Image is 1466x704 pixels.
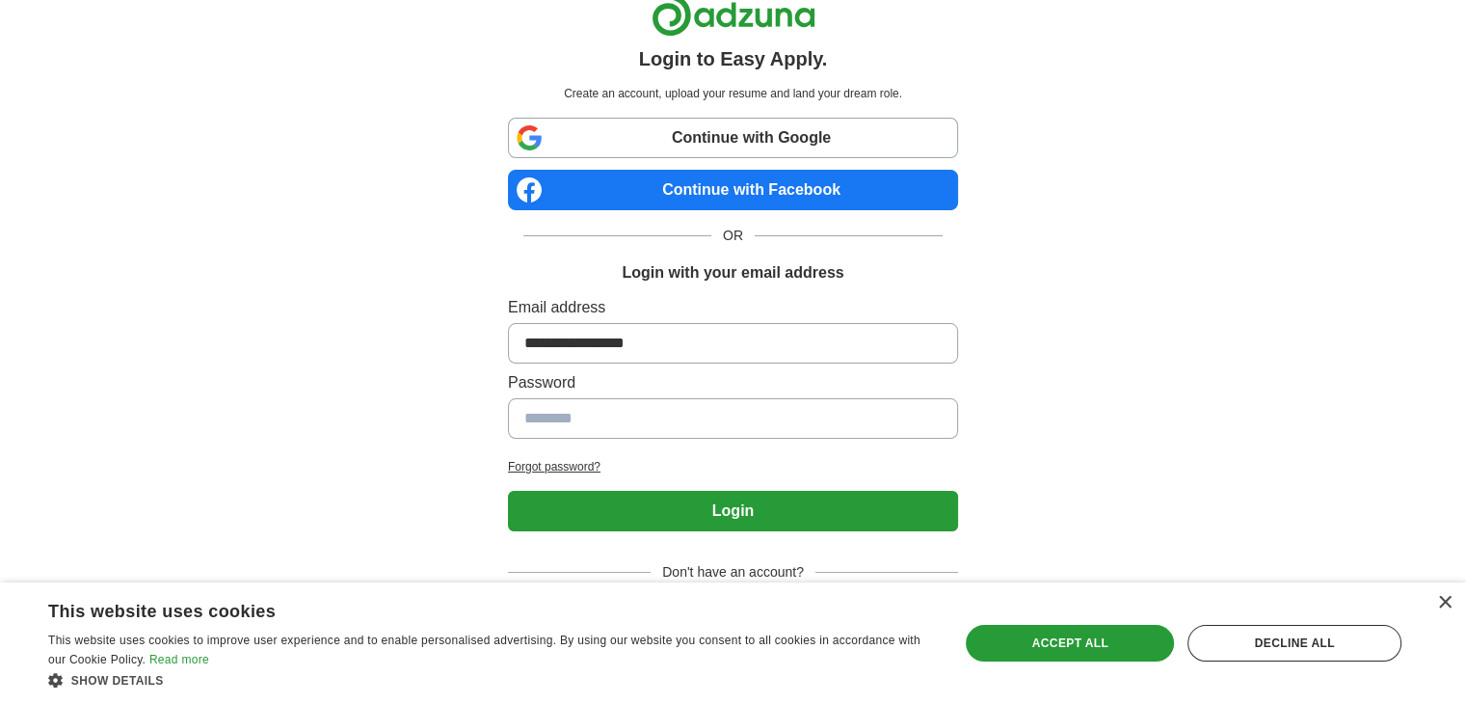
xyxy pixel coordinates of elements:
[966,625,1174,662] div: Accept all
[149,653,209,666] a: Read more, opens a new window
[508,170,958,210] a: Continue with Facebook
[651,562,815,582] span: Don't have an account?
[639,44,828,73] h1: Login to Easy Apply.
[48,594,884,623] div: This website uses cookies
[508,118,958,158] a: Continue with Google
[622,261,843,284] h1: Login with your email address
[48,634,920,666] span: This website uses cookies to improve user experience and to enable personalised advertising. By u...
[48,670,932,690] div: Show details
[512,85,954,102] p: Create an account, upload your resume and land your dream role.
[1187,625,1401,662] div: Decline all
[711,226,755,246] span: OR
[508,491,958,531] button: Login
[508,458,958,475] a: Forgot password?
[1437,596,1452,610] div: Close
[508,296,958,319] label: Email address
[508,371,958,394] label: Password
[71,674,164,688] span: Show details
